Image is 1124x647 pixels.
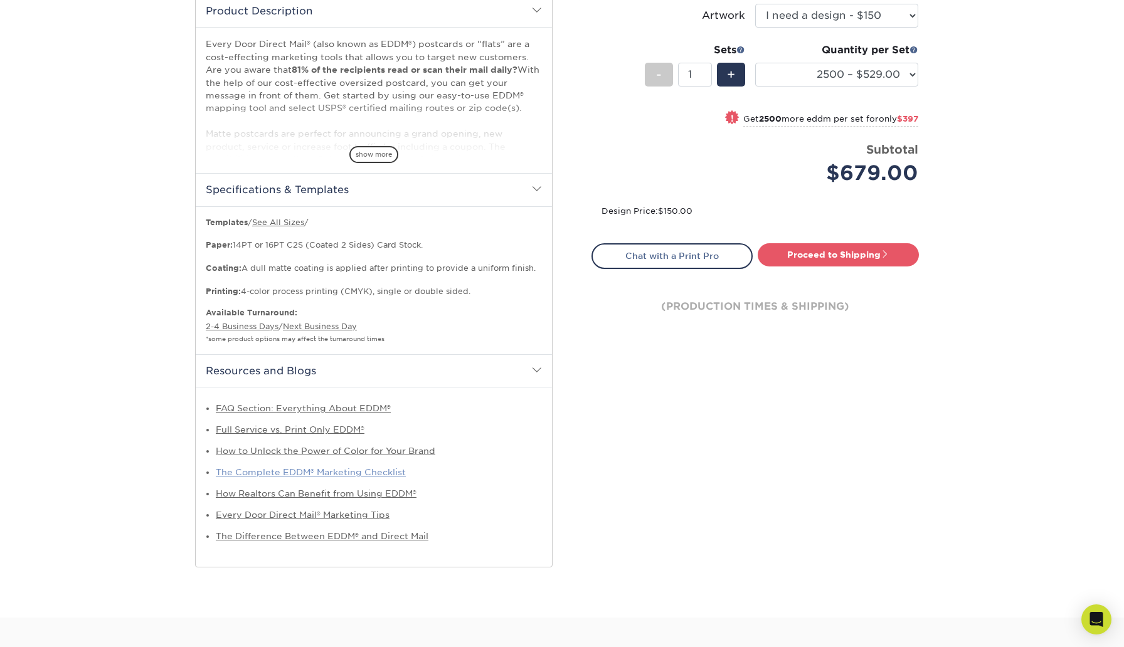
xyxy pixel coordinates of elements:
a: Chat with a Print Pro [591,243,753,268]
b: Templates [206,218,248,227]
span: $150.00 [658,206,692,216]
div: Open Intercom Messenger [1081,604,1111,634]
small: Get more eddm per set for [743,114,918,127]
strong: 2500 [759,114,782,124]
p: / / 14PT or 16PT C2S (Coated 2 Sides) Card Stock. A dull matte coating is applied after printing ... [206,217,542,297]
h2: Specifications & Templates [196,173,552,206]
strong: 81% of the recipients read or scan their mail daily? [292,65,517,75]
span: $397 [897,114,918,124]
span: + [727,65,735,84]
strong: Printing: [206,287,241,296]
strong: Paper: [206,240,233,250]
a: Full Service vs. Print Only EDDM® [216,424,364,434]
h2: Resources and Blogs [196,354,552,387]
small: *some product options may affect the turnaround times [206,335,384,342]
a: How Realtors Can Benefit from Using EDDM® [216,488,416,498]
div: $679.00 [765,158,918,188]
strong: Subtotal [866,142,918,156]
div: Sets [645,43,745,58]
span: - [656,65,662,84]
b: Available Turnaround: [206,308,297,317]
a: How to Unlock the Power of Color for Your Brand [216,446,435,456]
p: Every Door Direct Mail® (also known as EDDM®) postcards or “flats” are a cost-effecting marketing... [206,38,542,293]
a: Proceed to Shipping [758,243,919,266]
a: 2-4 Business Days [206,322,278,331]
a: Every Door Direct Mail® Marketing Tips [216,510,390,520]
p: / [206,307,542,344]
div: (production times & shipping) [591,269,919,344]
strong: Coating: [206,263,241,273]
div: Artwork [702,8,745,23]
span: ! [731,112,734,125]
div: Quantity per Set [755,43,918,58]
a: FAQ Section: Everything About EDDM® [216,403,391,413]
a: The Difference Between EDDM® and Direct Mail [216,531,428,541]
a: The Complete EDDM® Marketing Checklist [216,467,406,477]
a: See All Sizes [252,218,304,227]
small: Design Price: [602,206,692,216]
span: show more [349,146,398,163]
a: Next Business Day [283,322,357,331]
span: only [879,114,918,124]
